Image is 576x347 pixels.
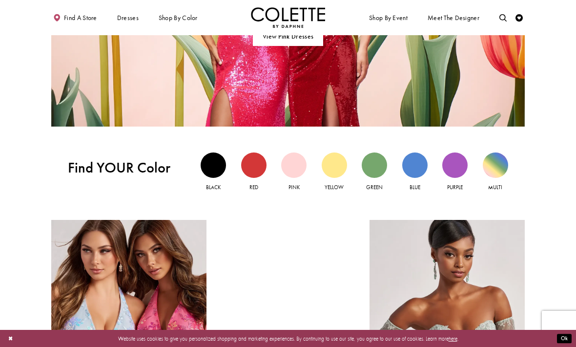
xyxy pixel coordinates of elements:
[447,184,463,191] span: Purple
[241,152,267,178] div: Red view
[497,7,509,28] a: Toggle search
[325,184,344,191] span: Yellow
[68,159,184,176] span: Find YOUR Color
[288,184,300,191] span: Pink
[201,152,226,178] div: Black view
[281,152,307,192] a: Pink view Pink
[253,27,324,46] a: View Pink Dresses
[115,7,141,28] span: Dresses
[442,152,468,178] div: Purple view
[64,14,97,22] span: Find a store
[251,7,325,28] img: Colette by Daphne
[51,7,99,28] a: Find a store
[402,152,428,178] div: Blue view
[366,184,383,191] span: Green
[251,7,325,28] a: Visit Home Page
[322,152,347,192] a: Yellow view Yellow
[157,7,199,28] span: Shop by color
[159,14,198,22] span: Shop by color
[369,14,408,22] span: Shop By Event
[483,152,508,192] a: Multi view Multi
[557,334,572,343] button: Submit Dialog
[362,152,387,178] div: Green view
[410,184,420,191] span: Blue
[367,7,409,28] span: Shop By Event
[241,152,267,192] a: Red view Red
[201,152,226,192] a: Black view Black
[428,14,479,22] span: Meet the designer
[4,332,17,345] button: Close Dialog
[206,184,221,191] span: Black
[281,152,307,178] div: Pink view
[449,335,457,342] a: here
[426,7,481,28] a: Meet the designer
[514,7,525,28] a: Check Wishlist
[53,333,523,343] p: Website uses cookies to give you personalized shopping and marketing experiences. By continuing t...
[442,152,468,192] a: Purple view Purple
[362,152,387,192] a: Green view Green
[483,152,508,178] div: Multi view
[249,184,258,191] span: Red
[322,152,347,178] div: Yellow view
[117,14,139,22] span: Dresses
[488,184,502,191] span: Multi
[402,152,428,192] a: Blue view Blue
